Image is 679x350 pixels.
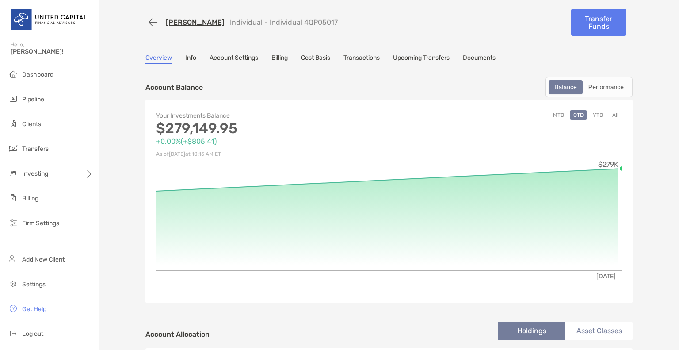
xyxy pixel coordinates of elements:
span: [PERSON_NAME]! [11,48,93,55]
span: Get Help [22,305,46,313]
tspan: $279K [598,160,618,169]
img: investing icon [8,168,19,178]
img: transfers icon [8,143,19,154]
div: Performance [584,81,629,93]
span: Clients [22,120,41,128]
img: settings icon [8,278,19,289]
li: Asset Classes [565,322,633,340]
a: Overview [145,54,172,64]
img: firm-settings icon [8,217,19,228]
span: Transfers [22,145,49,153]
button: QTD [570,110,587,120]
a: [PERSON_NAME] [166,18,225,27]
img: dashboard icon [8,69,19,79]
span: Billing [22,195,38,202]
div: Balance [549,81,582,93]
p: As of [DATE] at 10:15 AM ET [156,149,389,160]
img: pipeline icon [8,93,19,104]
span: Firm Settings [22,219,59,227]
a: Cost Basis [301,54,330,64]
img: add_new_client icon [8,254,19,264]
a: Account Settings [210,54,258,64]
p: Your Investments Balance [156,110,389,121]
button: YTD [589,110,607,120]
p: Individual - Individual 4QP05017 [230,18,338,27]
p: $279,149.95 [156,123,389,134]
div: segmented control [545,77,633,97]
span: Investing [22,170,48,177]
button: MTD [549,110,568,120]
a: Documents [463,54,496,64]
a: Billing [271,54,288,64]
img: logout icon [8,328,19,338]
tspan: [DATE] [596,273,616,280]
img: get-help icon [8,303,19,314]
p: +0.00% ( +$805.41 ) [156,136,389,147]
a: Transactions [343,54,380,64]
a: Transfer Funds [571,9,626,36]
p: Account Balance [145,82,203,93]
span: Dashboard [22,71,53,78]
img: United Capital Logo [11,4,88,35]
a: Info [185,54,196,64]
a: Upcoming Transfers [393,54,450,64]
span: Settings [22,281,46,288]
li: Holdings [498,322,565,340]
img: billing icon [8,192,19,203]
button: All [609,110,622,120]
h4: Account Allocation [145,330,210,338]
span: Log out [22,330,43,338]
img: clients icon [8,118,19,129]
span: Pipeline [22,96,44,103]
span: Add New Client [22,256,65,263]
